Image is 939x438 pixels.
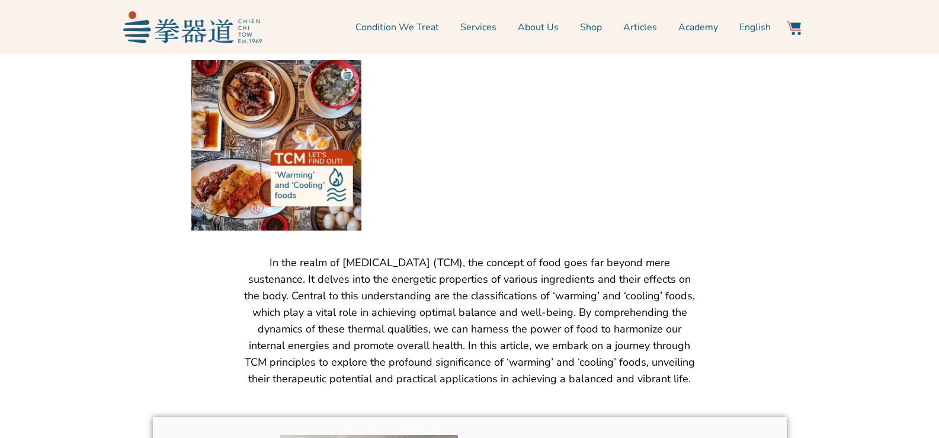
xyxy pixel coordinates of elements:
[623,12,657,42] a: Articles
[460,12,496,42] a: Services
[739,20,771,34] span: English
[518,12,559,42] a: About Us
[580,12,602,42] a: Shop
[787,21,801,35] img: Website Icon-03
[244,255,695,386] span: In the realm of [MEDICAL_DATA] (TCM), the concept of food goes far beyond mere sustenance. It del...
[268,12,771,42] nav: Menu
[355,12,439,42] a: Condition We Treat
[739,12,771,42] a: English
[678,12,718,42] a: Academy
